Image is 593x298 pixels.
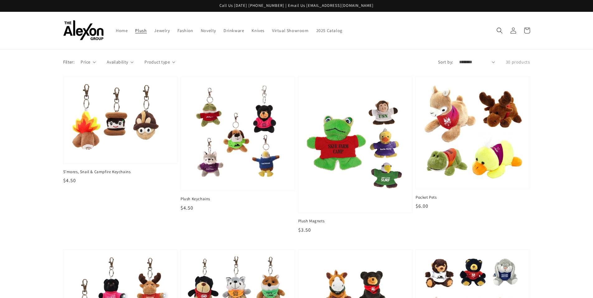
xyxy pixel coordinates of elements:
[174,24,197,37] a: Fashion
[154,28,170,33] span: Jewelry
[63,169,178,175] span: S'mores, Snail & Campfire Keychains
[181,196,295,202] span: Plush Keychains
[177,28,193,33] span: Fashion
[298,227,311,233] span: $3.50
[313,24,346,37] a: 2025 Catalog
[298,77,413,234] a: Plush Magnets Plush Magnets $3.50
[63,77,178,184] a: S'mores, Snail & Campfire Keychains S'mores, Snail & Campfire Keychains $4.50
[493,24,506,37] summary: Search
[150,24,173,37] a: Jewelry
[201,28,216,33] span: Novelty
[63,59,75,65] p: Filter:
[438,59,453,65] label: Sort by:
[248,24,268,37] a: Knives
[316,28,342,33] span: 2025 Catalog
[112,24,131,37] a: Home
[298,218,413,224] span: Plush Magnets
[181,77,295,212] a: Plush Keychains Plush Keychains $4.50
[116,28,128,33] span: Home
[107,59,134,65] summary: Availability
[272,28,309,33] span: Virtual Showroom
[181,205,193,211] span: $4.50
[416,77,530,210] a: Pocket Pets Pocket Pets $6.00
[268,24,313,37] a: Virtual Showroom
[224,28,244,33] span: Drinkware
[107,59,128,65] span: Availability
[416,203,428,209] span: $6.00
[187,83,289,185] img: Plush Keychains
[81,59,96,65] summary: Price
[144,59,175,65] summary: Product type
[506,59,530,65] p: 30 products
[144,59,170,65] span: Product type
[63,20,104,40] img: The Alexon Group
[252,28,265,33] span: Knives
[305,83,406,206] img: Plush Magnets
[220,24,248,37] a: Drinkware
[135,28,147,33] span: Plush
[63,177,76,184] span: $4.50
[416,195,530,200] span: Pocket Pets
[422,83,524,183] img: Pocket Pets
[70,83,171,157] img: S'mores, Snail & Campfire Keychains
[81,59,90,65] span: Price
[197,24,220,37] a: Novelty
[131,24,150,37] a: Plush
